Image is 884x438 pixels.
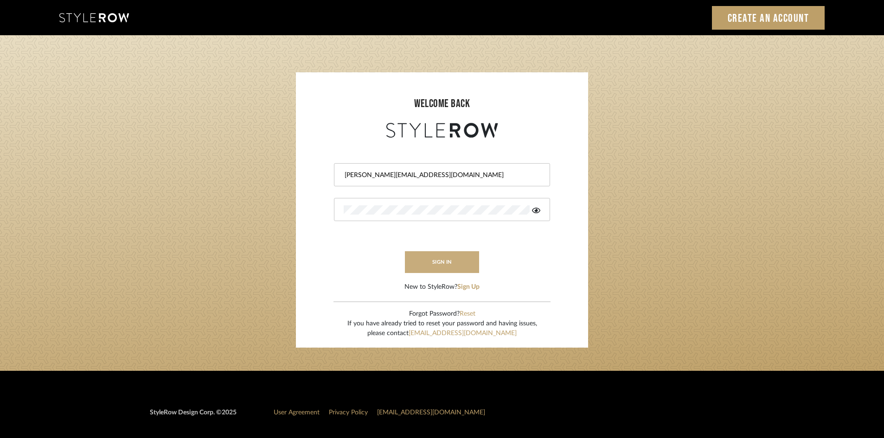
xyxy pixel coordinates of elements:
[712,6,825,30] a: Create an Account
[329,409,368,416] a: Privacy Policy
[274,409,320,416] a: User Agreement
[347,319,537,338] div: If you have already tried to reset your password and having issues, please contact
[150,408,237,425] div: StyleRow Design Corp. ©2025
[457,282,480,292] button: Sign Up
[404,282,480,292] div: New to StyleRow?
[344,171,538,180] input: Email Address
[347,309,537,319] div: Forgot Password?
[377,409,485,416] a: [EMAIL_ADDRESS][DOMAIN_NAME]
[409,330,517,336] a: [EMAIL_ADDRESS][DOMAIN_NAME]
[405,251,479,273] button: sign in
[460,309,475,319] button: Reset
[305,95,579,112] div: welcome back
